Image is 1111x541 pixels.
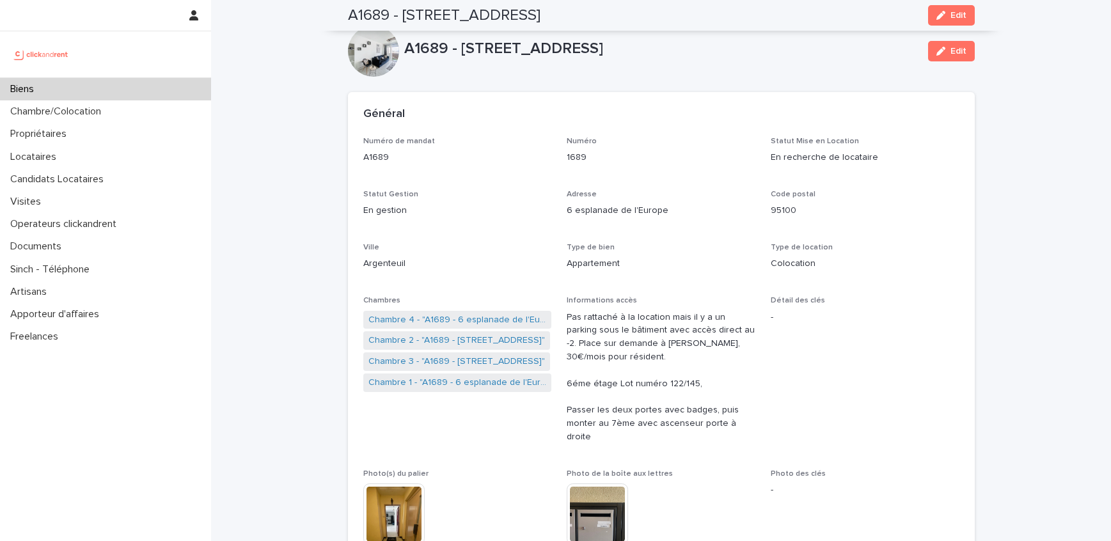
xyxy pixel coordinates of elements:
span: Photo de la boîte aux lettres [567,470,673,478]
p: Visites [5,196,51,208]
p: - [771,311,959,324]
span: Photo(s) du palier [363,470,429,478]
h2: Général [363,107,405,122]
p: Sinch - Téléphone [5,263,100,276]
img: UCB0brd3T0yccxBKYDjQ [10,42,72,67]
a: Chambre 4 - "A1689 - 6 esplanade de l'Europe, Argenteuil 95100" [368,313,547,327]
p: A1689 - [STREET_ADDRESS] [404,40,918,58]
p: Artisans [5,286,57,298]
p: Biens [5,83,44,95]
p: 1689 [567,151,755,164]
p: Locataires [5,151,67,163]
span: Edit [950,11,966,20]
span: Statut Mise en Location [771,137,859,145]
button: Edit [928,41,975,61]
p: Appartement [567,257,755,270]
a: Chambre 2 - "A1689 - [STREET_ADDRESS]" [368,334,545,347]
p: Chambre/Colocation [5,106,111,118]
p: - [771,483,959,497]
p: En gestion [363,204,552,217]
h2: A1689 - [STREET_ADDRESS] [348,6,540,25]
span: Détail des clés [771,297,825,304]
span: Code postal [771,191,816,198]
p: 6 esplanade de l'Europe [567,204,755,217]
p: Argenteuil [363,257,552,270]
p: En recherche de locataire [771,151,959,164]
span: Numéro de mandat [363,137,435,145]
p: Freelances [5,331,68,343]
span: Edit [950,47,966,56]
span: Statut Gestion [363,191,418,198]
a: Chambre 3 - "A1689 - [STREET_ADDRESS]" [368,355,545,368]
p: Documents [5,240,72,253]
span: Adresse [567,191,597,198]
a: Chambre 1 - "A1689 - 6 esplanade de l'Europe, Argenteuil 95100" [368,376,547,389]
span: Chambres [363,297,400,304]
p: A1689 [363,151,552,164]
p: 95100 [771,204,959,217]
span: Photo des clés [771,470,826,478]
span: Informations accès [567,297,637,304]
p: Pas rattaché à la location mais il y a un parking sous le bâtiment avec accès direct au -2. Place... [567,311,755,444]
span: Numéro [567,137,597,145]
p: Apporteur d'affaires [5,308,109,320]
p: Propriétaires [5,128,77,140]
p: Operateurs clickandrent [5,218,127,230]
span: Ville [363,244,379,251]
span: Type de bien [567,244,615,251]
p: Colocation [771,257,959,270]
p: Candidats Locataires [5,173,114,185]
span: Type de location [771,244,833,251]
button: Edit [928,5,975,26]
